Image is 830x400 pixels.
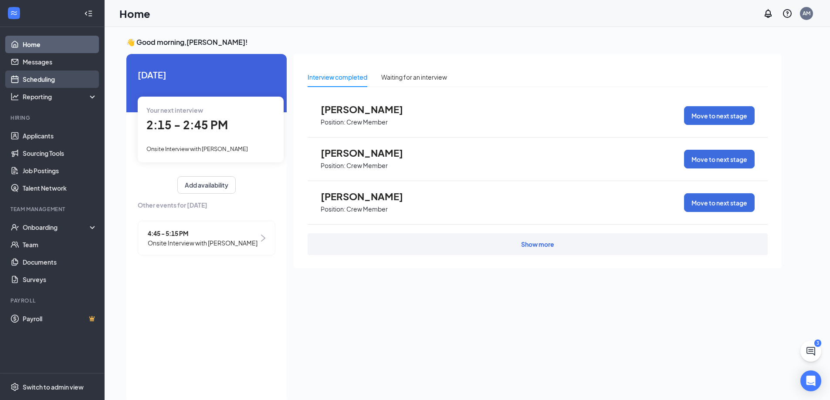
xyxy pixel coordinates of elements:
[308,72,367,82] div: Interview completed
[10,383,19,391] svg: Settings
[10,9,18,17] svg: WorkstreamLogo
[10,297,95,304] div: Payroll
[763,8,773,19] svg: Notifications
[23,71,97,88] a: Scheduling
[23,145,97,162] a: Sourcing Tools
[23,53,97,71] a: Messages
[148,238,257,248] span: Onsite Interview with [PERSON_NAME]
[800,370,821,391] div: Open Intercom Messenger
[23,310,97,327] a: PayrollCrown
[23,36,97,53] a: Home
[321,161,346,170] p: Position:
[119,6,150,21] h1: Home
[23,127,97,145] a: Applicants
[346,118,388,126] p: Crew Member
[146,145,248,152] span: Onsite Interview with [PERSON_NAME]
[381,72,447,82] div: Waiting for an interview
[684,193,755,212] button: Move to next stage
[800,341,821,362] button: ChatActive
[23,383,84,391] div: Switch to admin view
[321,104,417,115] span: [PERSON_NAME]
[346,161,388,170] p: Crew Member
[803,10,810,17] div: AM
[684,150,755,168] button: Move to next stage
[10,92,19,101] svg: Analysis
[146,106,203,114] span: Your next interview
[346,205,388,213] p: Crew Member
[806,346,816,356] svg: ChatActive
[321,205,346,213] p: Position:
[814,339,821,347] div: 3
[177,176,236,194] button: Add availability
[146,118,228,132] span: 2:15 - 2:45 PM
[321,147,417,158] span: [PERSON_NAME]
[23,162,97,179] a: Job Postings
[684,106,755,125] button: Move to next stage
[23,236,97,253] a: Team
[782,8,793,19] svg: QuestionInfo
[10,114,95,121] div: Hiring
[23,253,97,271] a: Documents
[138,200,275,210] span: Other events for [DATE]
[23,271,97,288] a: Surveys
[321,191,417,202] span: [PERSON_NAME]
[10,223,19,232] svg: UserCheck
[138,68,275,81] span: [DATE]
[23,223,90,232] div: Onboarding
[84,9,93,18] svg: Collapse
[10,205,95,213] div: Team Management
[23,179,97,197] a: Talent Network
[521,240,554,249] div: Show more
[126,37,782,47] h3: 👋 Good morning, [PERSON_NAME] !
[148,229,257,238] span: 4:45 - 5:15 PM
[321,118,346,126] p: Position:
[23,92,98,101] div: Reporting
